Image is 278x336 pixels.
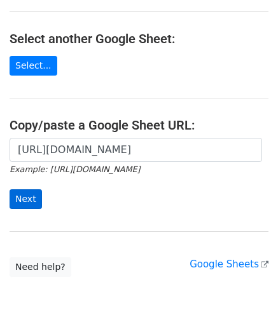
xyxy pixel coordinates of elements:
a: Select... [10,56,57,76]
h4: Copy/paste a Google Sheet URL: [10,118,268,133]
input: Paste your Google Sheet URL here [10,138,262,162]
iframe: Chat Widget [214,275,278,336]
h4: Select another Google Sheet: [10,31,268,46]
a: Google Sheets [190,259,268,270]
a: Need help? [10,257,71,277]
input: Next [10,189,42,209]
small: Example: [URL][DOMAIN_NAME] [10,165,140,174]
